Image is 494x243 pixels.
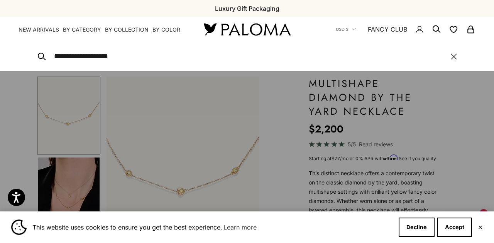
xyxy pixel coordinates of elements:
[32,221,392,233] span: This website uses cookies to ensure you get the best experience.
[105,26,149,34] summary: By Collection
[222,221,258,233] a: Learn more
[336,17,475,42] nav: Secondary navigation
[19,26,59,34] a: NEW ARRIVALS
[11,220,27,235] img: Cookie banner
[478,225,483,230] button: Close
[437,218,472,237] button: Accept
[399,218,435,237] button: Decline
[336,26,349,33] span: USD $
[19,26,185,34] nav: Primary navigation
[336,26,356,33] button: USD $
[152,26,180,34] summary: By Color
[215,3,279,13] p: Luxury Gift Packaging
[54,51,443,62] input: Search
[63,26,101,34] summary: By Category
[368,24,407,34] a: FANCY CLUB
